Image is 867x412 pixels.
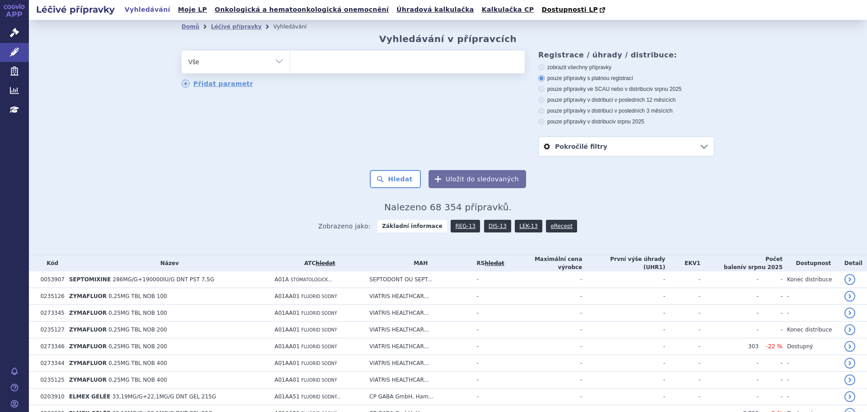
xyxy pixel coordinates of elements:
a: detail [844,374,855,385]
td: Konec distribuce [783,271,840,288]
td: - [665,388,700,405]
td: VIATRIS HEALTHCAR... [365,305,472,322]
td: - [700,372,759,388]
td: - [665,355,700,372]
td: SEPTODONT OU SEPT... [365,271,472,288]
a: detail [844,274,855,285]
h2: Vyhledávání v přípravcích [379,33,517,44]
span: ZYMAFLUOR [69,360,107,366]
span: ZYMAFLUOR [69,310,107,316]
span: FLUORID SODNÝ [301,344,337,349]
td: - [759,288,783,305]
td: - [665,372,700,388]
span: FLUORID SODNÝ [301,294,337,299]
td: - [783,388,840,405]
th: První výše úhrady (UHR1) [582,255,665,271]
th: ATC [270,255,365,271]
td: - [472,322,504,338]
td: - [759,322,783,338]
label: pouze přípravky ve SCAU nebo v distribuci [538,85,714,93]
td: - [665,322,700,338]
a: Domů [182,24,199,30]
a: LEK-13 [515,220,542,232]
label: pouze přípravky s platnou registrací [538,75,714,82]
td: 0235125 [36,372,64,388]
span: 0,25MG TBL NOB 100 [108,310,167,316]
td: 0203910 [36,388,64,405]
td: - [759,388,783,405]
li: Vyhledávání [273,20,318,33]
td: - [665,338,700,355]
td: - [665,305,700,322]
a: Dostupnosti LP [539,4,610,16]
a: Pokročilé filtry [539,137,714,156]
a: vyhledávání obsahuje příliš mnoho ATC skupin [316,260,335,266]
span: v srpnu 2025 [613,118,644,125]
td: - [582,322,665,338]
span: FLUORID SODNÝ [301,327,337,332]
span: ZYMAFLUOR [69,293,107,299]
td: Konec distribuce [783,322,840,338]
a: detail [844,391,855,402]
td: VIATRIS HEALTHCAR... [365,322,472,338]
th: EKV1 [665,255,700,271]
td: - [504,271,583,288]
span: A01AA01 [275,293,300,299]
td: - [582,271,665,288]
td: - [504,288,583,305]
td: - [582,388,665,405]
a: detail [844,341,855,352]
a: detail [844,324,855,335]
a: Léčivé přípravky [211,24,261,30]
span: FLUORID SODNÝ [301,311,337,316]
td: - [759,305,783,322]
span: 0,25MG TBL NOB 400 [108,360,167,366]
span: 0,25MG TBL NOB 100 [108,293,167,299]
span: A01AA01 [275,310,300,316]
a: vyhledávání obsahuje příliš mnoho referenčních skupin [485,260,504,266]
a: Přidat parametr [182,80,253,88]
a: Úhradová kalkulačka [394,4,477,16]
span: A01AA01 [275,327,300,333]
span: ZYMAFLUOR [69,377,107,383]
span: 0,25MG TBL NOB 200 [108,327,167,333]
button: Uložit do sledovaných [429,170,526,188]
label: zobrazit všechny přípravky [538,64,714,71]
td: - [582,355,665,372]
a: detail [844,358,855,369]
h3: Registrace / úhrady / distribuce: [538,51,714,59]
td: 0273345 [36,305,64,322]
td: - [582,372,665,388]
td: - [759,271,783,288]
span: FLUORID SODNÝ [301,378,337,383]
td: 0273346 [36,338,64,355]
td: - [700,355,759,372]
span: Dostupnosti LP [541,6,598,13]
span: ZYMAFLUOR [69,343,107,350]
td: VIATRIS HEALTHCAR... [365,338,472,355]
td: 303 [700,338,759,355]
td: - [504,338,583,355]
span: Nalezeno 68 354 přípravků. [384,202,512,213]
td: - [504,322,583,338]
span: ELMEX GELÉE [69,393,111,400]
td: - [783,288,840,305]
td: - [472,271,504,288]
span: SEPTOMIXINE [69,276,111,283]
td: VIATRIS HEALTHCAR... [365,355,472,372]
span: v srpnu 2025 [743,264,783,270]
a: REG-13 [451,220,480,232]
span: A01AA51 [275,393,300,400]
a: detail [844,291,855,302]
th: Kód [36,255,64,271]
th: Název [65,255,270,271]
a: Onkologická a hematoonkologická onemocnění [212,4,392,16]
td: - [582,338,665,355]
span: FLUORID SODNÝ... [301,394,340,399]
button: Hledat [370,170,421,188]
a: Kalkulačka CP [479,4,537,16]
td: CP GABA GmbH, Ham... [365,388,472,405]
td: - [504,388,583,405]
td: - [504,355,583,372]
th: Dostupnost [783,255,840,271]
